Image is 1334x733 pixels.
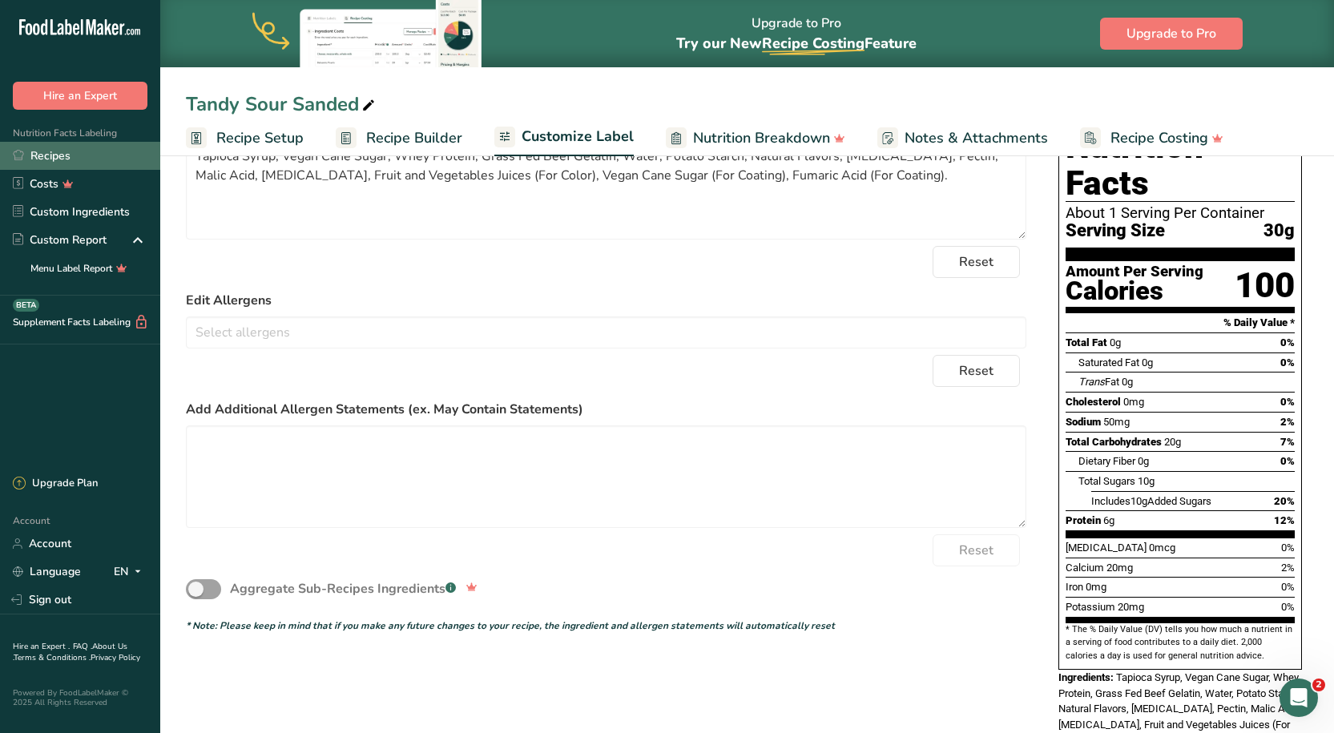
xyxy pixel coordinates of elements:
span: 10g [1138,475,1155,487]
span: Sodium [1066,416,1101,428]
section: % Daily Value * [1066,313,1295,332]
span: Reset [959,361,993,381]
section: * The % Daily Value (DV) tells you how much a nutrient in a serving of food contributes to a dail... [1066,623,1295,663]
span: 0g [1142,356,1153,369]
span: 0% [1280,336,1295,348]
span: 0% [1280,455,1295,467]
span: 0mg [1123,396,1144,408]
span: 0g [1122,376,1133,388]
span: 20mg [1118,601,1144,613]
div: Custom Report [13,232,107,248]
div: Upgrade Plan [13,476,98,492]
span: 20% [1274,495,1295,507]
a: Recipe Builder [336,120,462,156]
button: Reset [933,534,1020,566]
div: BETA [13,299,39,312]
span: 0mcg [1149,542,1175,554]
span: 0g [1138,455,1149,467]
span: Total Fat [1066,336,1107,348]
span: Fat [1078,376,1119,388]
span: Ingredients: [1058,671,1114,683]
div: EN [114,562,147,582]
button: Upgrade to Pro [1100,18,1243,50]
button: Reset [933,355,1020,387]
span: Upgrade to Pro [1126,24,1216,43]
div: About 1 Serving Per Container [1066,205,1295,221]
a: Recipe Costing [1080,120,1223,156]
span: Calcium [1066,562,1104,574]
span: 30g [1263,221,1295,241]
span: [MEDICAL_DATA] [1066,542,1147,554]
span: Nutrition Breakdown [693,127,830,149]
a: Terms & Conditions . [14,652,91,663]
a: About Us . [13,641,127,663]
span: Recipe Builder [366,127,462,149]
a: Language [13,558,81,586]
a: Hire an Expert . [13,641,70,652]
span: 2% [1280,416,1295,428]
a: Recipe Setup [186,120,304,156]
i: Trans [1078,376,1105,388]
div: Tandy Sour Sanded [186,90,378,119]
span: Protein [1066,514,1101,526]
button: Reset [933,246,1020,278]
span: Recipe Costing [1110,127,1208,149]
a: Nutrition Breakdown [666,120,845,156]
span: Customize Label [522,126,634,147]
span: Recipe Costing [762,34,864,53]
span: 20mg [1106,562,1133,574]
div: Aggregate Sub-Recipes Ingredients [230,579,456,598]
span: Reset [959,541,993,560]
span: 0% [1281,542,1295,554]
span: Iron [1066,581,1083,593]
a: Notes & Attachments [877,120,1048,156]
span: Total Carbohydrates [1066,436,1162,448]
span: 0% [1280,396,1295,408]
span: Cholesterol [1066,396,1121,408]
a: FAQ . [73,641,92,652]
span: 0mg [1086,581,1106,593]
label: Add Additional Allergen Statements (ex. May Contain Statements) [186,400,1026,419]
div: Amount Per Serving [1066,264,1203,280]
span: 20g [1164,436,1181,448]
span: 0% [1281,601,1295,613]
span: 6g [1103,514,1114,526]
span: Potassium [1066,601,1115,613]
span: Saturated Fat [1078,356,1139,369]
span: 10g [1130,495,1147,507]
span: Serving Size [1066,221,1165,241]
span: Includes Added Sugars [1091,495,1211,507]
i: * Note: Please keep in mind that if you make any future changes to your recipe, the ingredient an... [186,619,835,632]
div: 100 [1235,264,1295,307]
input: Select allergens [187,320,1026,344]
button: Hire an Expert [13,82,147,110]
div: Calories [1066,280,1203,303]
h1: Nutrition Facts [1066,128,1295,202]
span: 7% [1280,436,1295,448]
span: Recipe Setup [216,127,304,149]
span: 12% [1274,514,1295,526]
span: Reset [959,252,993,272]
span: 50mg [1103,416,1130,428]
div: Upgrade to Pro [676,1,917,67]
span: 2% [1281,562,1295,574]
a: Customize Label [494,119,634,157]
span: Dietary Fiber [1078,455,1135,467]
span: 0% [1280,356,1295,369]
iframe: Intercom live chat [1280,679,1318,717]
span: Try our New Feature [676,34,917,53]
span: 2 [1312,679,1325,691]
span: Total Sugars [1078,475,1135,487]
a: Privacy Policy [91,652,140,663]
span: 0% [1281,581,1295,593]
label: Edit Allergens [186,291,1026,310]
span: Notes & Attachments [905,127,1048,149]
div: Powered By FoodLabelMaker © 2025 All Rights Reserved [13,688,147,707]
span: 0g [1110,336,1121,348]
